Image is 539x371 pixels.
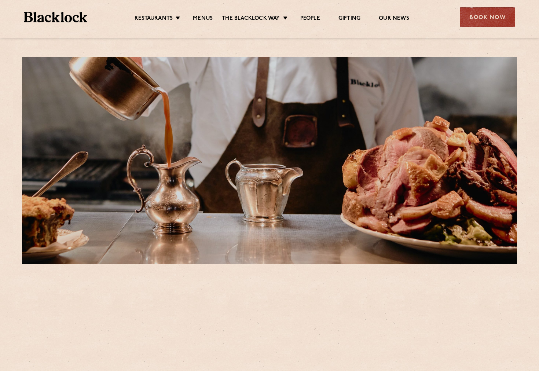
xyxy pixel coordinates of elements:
div: Book Now [460,7,515,27]
a: Menus [193,15,213,23]
a: People [300,15,320,23]
a: The Blacklock Way [222,15,280,23]
a: Restaurants [135,15,173,23]
img: BL_Textured_Logo-footer-cropped.svg [24,12,87,22]
a: Our News [379,15,409,23]
a: Gifting [338,15,360,23]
